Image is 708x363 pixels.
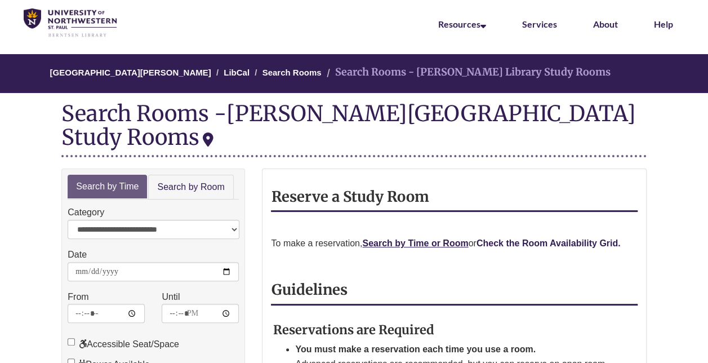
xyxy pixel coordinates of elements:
a: Search Rooms [262,68,322,77]
label: Date [68,247,87,262]
label: Category [68,205,104,220]
label: Until [162,290,180,304]
a: Search by Time or Room [362,238,468,248]
div: Search Rooms - [61,101,646,157]
a: About [593,19,618,29]
a: LibCal [224,68,250,77]
a: Search by Room [148,175,233,200]
a: Help [654,19,673,29]
a: Services [522,19,557,29]
img: UNWSP Library Logo [24,8,117,38]
strong: Reserve a Study Room [271,188,429,206]
a: Resources [438,19,486,29]
label: Accessible Seat/Space [68,337,179,352]
a: Search by Time [68,175,147,199]
strong: Guidelines [271,281,347,299]
div: [PERSON_NAME][GEOGRAPHIC_DATA] Study Rooms [61,100,635,150]
li: Search Rooms - [PERSON_NAME] Library Study Rooms [324,64,611,81]
nav: Breadcrumb [61,54,646,93]
p: To make a reservation, or [271,236,637,251]
label: From [68,290,88,304]
a: Check the Room Availability Grid. [477,238,621,248]
strong: Reservations are Required [273,322,434,338]
input: Accessible Seat/Space [68,338,75,346]
strong: You must make a reservation each time you use a room. [295,344,536,354]
a: [GEOGRAPHIC_DATA][PERSON_NAME] [50,68,211,77]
